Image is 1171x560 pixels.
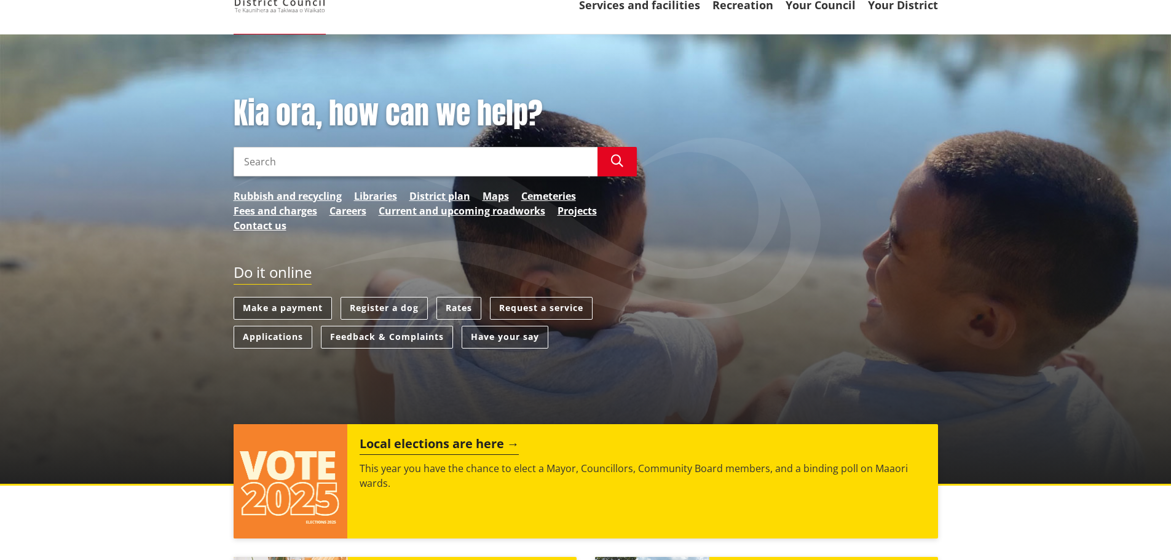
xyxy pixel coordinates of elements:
a: Contact us [234,218,286,233]
a: Register a dog [341,297,428,320]
a: Libraries [354,189,397,203]
a: Projects [558,203,597,218]
a: Careers [329,203,366,218]
h2: Do it online [234,264,312,285]
a: Have your say [462,326,548,349]
a: Fees and charges [234,203,317,218]
a: Rates [436,297,481,320]
p: This year you have the chance to elect a Mayor, Councillors, Community Board members, and a bindi... [360,461,925,491]
a: Local elections are here This year you have the chance to elect a Mayor, Councillors, Community B... [234,424,938,538]
a: Make a payment [234,297,332,320]
a: Applications [234,326,312,349]
h2: Local elections are here [360,436,519,455]
a: District plan [409,189,470,203]
input: Search input [234,147,597,176]
a: Feedback & Complaints [321,326,453,349]
a: Maps [483,189,509,203]
a: Request a service [490,297,593,320]
a: Cemeteries [521,189,576,203]
h1: Kia ora, how can we help? [234,96,637,132]
img: Vote 2025 [234,424,348,538]
a: Rubbish and recycling [234,189,342,203]
iframe: Messenger Launcher [1114,508,1159,553]
a: Current and upcoming roadworks [379,203,545,218]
